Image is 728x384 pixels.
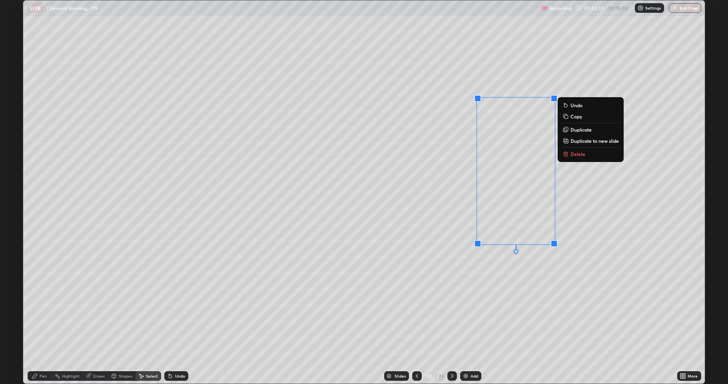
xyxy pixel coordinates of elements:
[175,374,185,378] div: Undo
[395,374,406,378] div: Slides
[435,374,437,378] div: /
[570,151,585,157] p: Delete
[439,372,444,380] div: 34
[561,136,620,146] button: Duplicate to new slide
[561,112,620,121] button: Copy
[561,100,620,110] button: Undo
[570,113,582,120] p: Copy
[46,5,98,11] p: Chemical Bonding - 09
[93,374,105,378] div: Eraser
[40,374,47,378] div: Pen
[463,373,469,379] img: add-slide-button
[672,5,678,11] img: end-class-cross
[425,374,433,378] div: 30
[119,374,132,378] div: Shapes
[688,374,698,378] div: More
[146,374,158,378] div: Select
[570,126,592,133] p: Duplicate
[541,5,548,11] img: recording.375f2c34.svg
[30,5,41,11] p: LIVE
[645,6,661,10] p: Settings
[471,374,478,378] div: Add
[637,5,644,11] img: class-settings-icons
[549,5,572,11] p: Recording
[669,3,701,13] button: End Class
[561,125,620,134] button: Duplicate
[62,374,80,378] div: Highlight
[570,102,582,108] p: Undo
[570,138,619,144] p: Duplicate to new slide
[561,149,620,159] button: Delete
